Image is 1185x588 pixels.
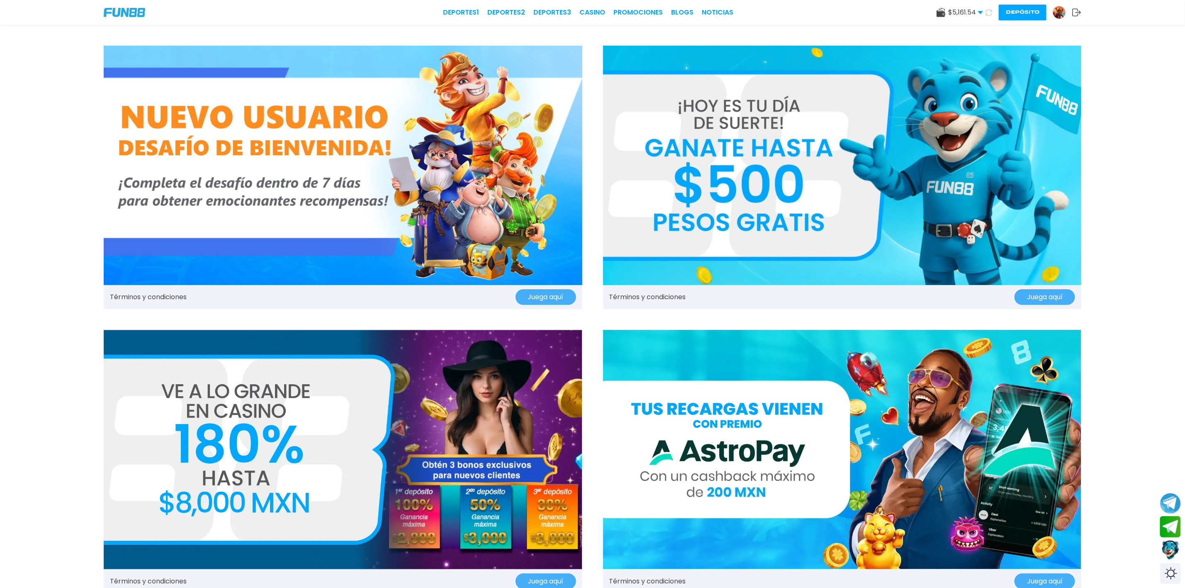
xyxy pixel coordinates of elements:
[603,330,1082,569] img: Promo Banner
[1160,539,1181,561] button: Contact customer service
[948,7,983,17] span: $ 5,161.54
[1053,6,1072,19] a: Avatar
[1160,516,1181,538] button: Join telegram
[534,7,572,17] a: Deportes3
[1160,563,1181,584] div: Switch theme
[580,7,606,17] a: CASINO
[488,7,526,17] a: Deportes2
[1015,289,1075,305] button: Juega aquí
[110,292,187,302] a: Términos y condiciones
[104,8,145,17] img: Company Logo
[1053,6,1066,19] img: Avatar
[1160,493,1181,514] button: Join telegram channel
[702,7,734,17] a: NOTICIAS
[104,46,582,285] img: Promo Banner
[516,289,576,305] button: Juega aquí
[999,5,1046,20] button: Depósito
[104,330,582,569] img: Promo Banner
[443,7,479,17] a: Deportes1
[614,7,663,17] a: Promociones
[110,576,187,586] a: Términos y condiciones
[603,46,1082,285] img: Promo Banner
[609,292,686,302] a: Términos y condiciones
[672,7,694,17] a: BLOGS
[609,576,686,586] a: Términos y condiciones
